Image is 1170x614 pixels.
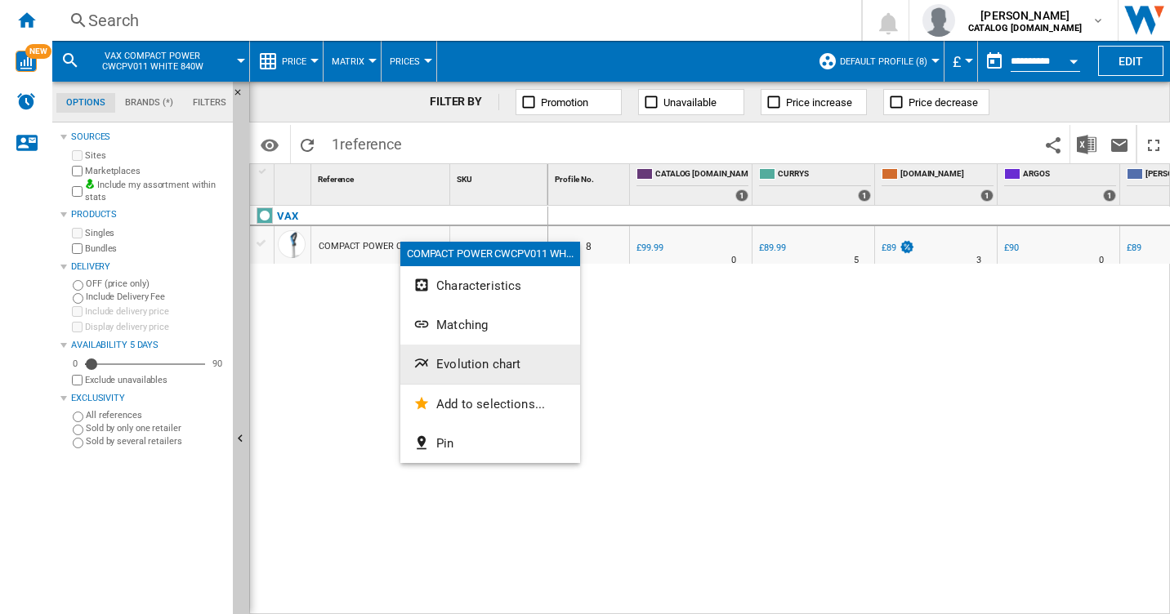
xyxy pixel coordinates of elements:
[400,424,580,463] button: Pin...
[436,397,545,412] span: Add to selections...
[400,305,580,345] button: Matching
[436,318,488,332] span: Matching
[400,345,580,384] button: Evolution chart
[436,436,453,451] span: Pin
[400,266,580,305] button: Characteristics
[436,278,521,293] span: Characteristics
[436,357,520,372] span: Evolution chart
[400,242,580,266] div: COMPACT POWER CWCPV011 WH...
[400,385,580,424] button: Add to selections...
